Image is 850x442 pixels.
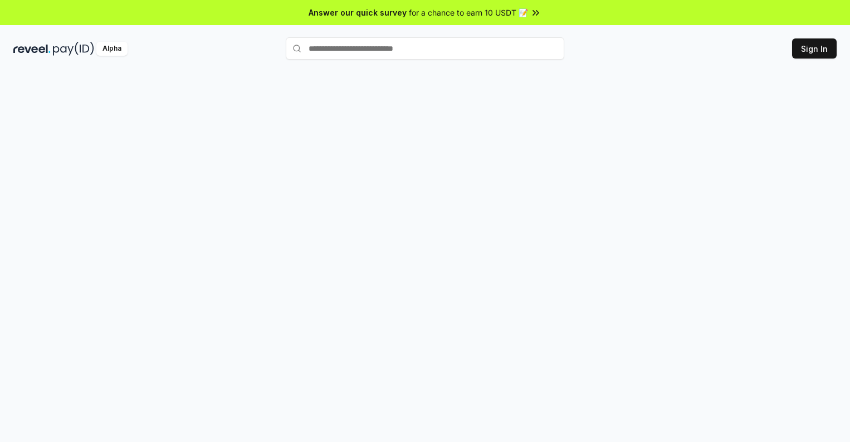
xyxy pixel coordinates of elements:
[13,42,51,56] img: reveel_dark
[409,7,528,18] span: for a chance to earn 10 USDT 📝
[309,7,407,18] span: Answer our quick survey
[792,38,837,59] button: Sign In
[53,42,94,56] img: pay_id
[96,42,128,56] div: Alpha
